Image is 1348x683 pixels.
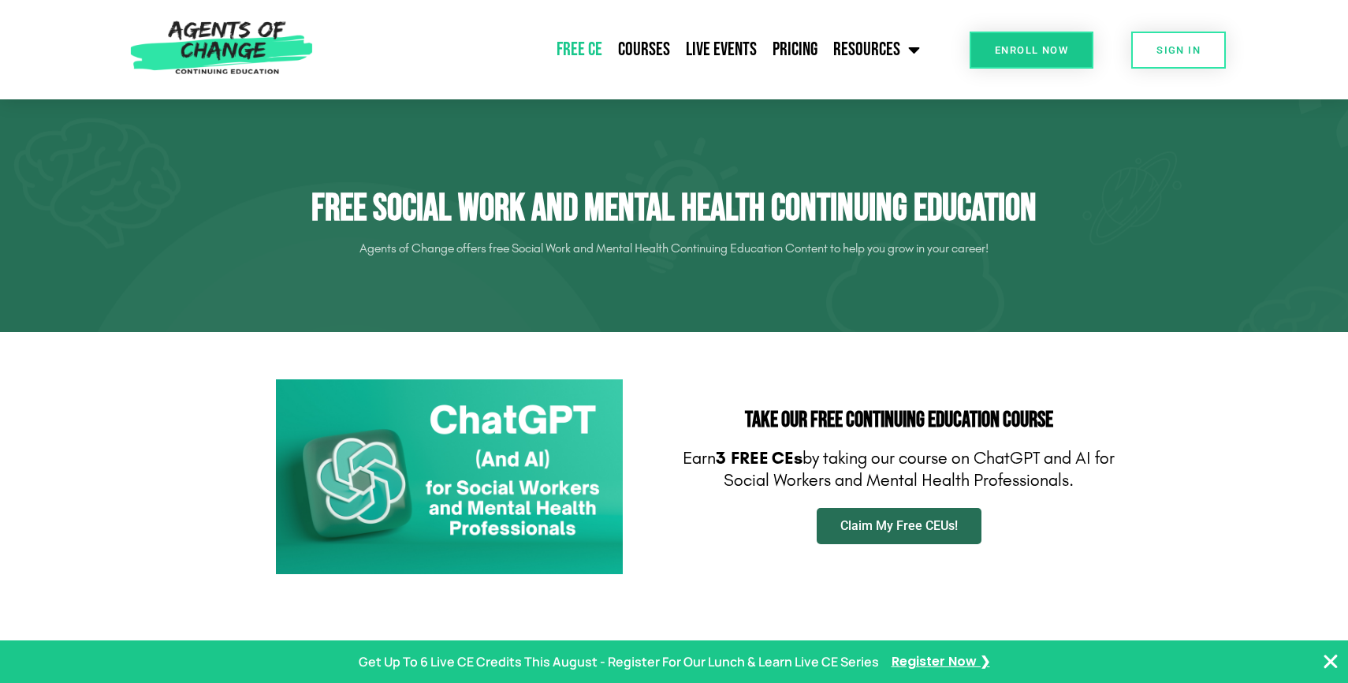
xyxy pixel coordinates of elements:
[765,30,825,69] a: Pricing
[892,651,990,674] a: Register Now ❯
[682,409,1115,431] h2: Take Our FREE Continuing Education Course
[610,30,678,69] a: Courses
[825,30,928,69] a: Resources
[1156,45,1201,55] span: SIGN IN
[1321,652,1340,671] button: Close Banner
[995,45,1068,55] span: Enroll Now
[716,448,802,468] b: 3 FREE CEs
[840,520,958,532] span: Claim My Free CEUs!
[678,30,765,69] a: Live Events
[682,447,1115,492] p: Earn by taking our course on ChatGPT and AI for Social Workers and Mental Health Professionals.
[321,30,928,69] nav: Menu
[233,186,1115,232] h1: Free Social Work and Mental Health Continuing Education
[359,651,879,674] p: Get Up To 6 Live CE Credits This August - Register For Our Lunch & Learn Live CE Series
[817,508,981,544] a: Claim My Free CEUs!
[233,236,1115,261] p: Agents of Change offers free Social Work and Mental Health Continuing Education Content to help y...
[1131,32,1226,69] a: SIGN IN
[549,30,610,69] a: Free CE
[970,32,1093,69] a: Enroll Now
